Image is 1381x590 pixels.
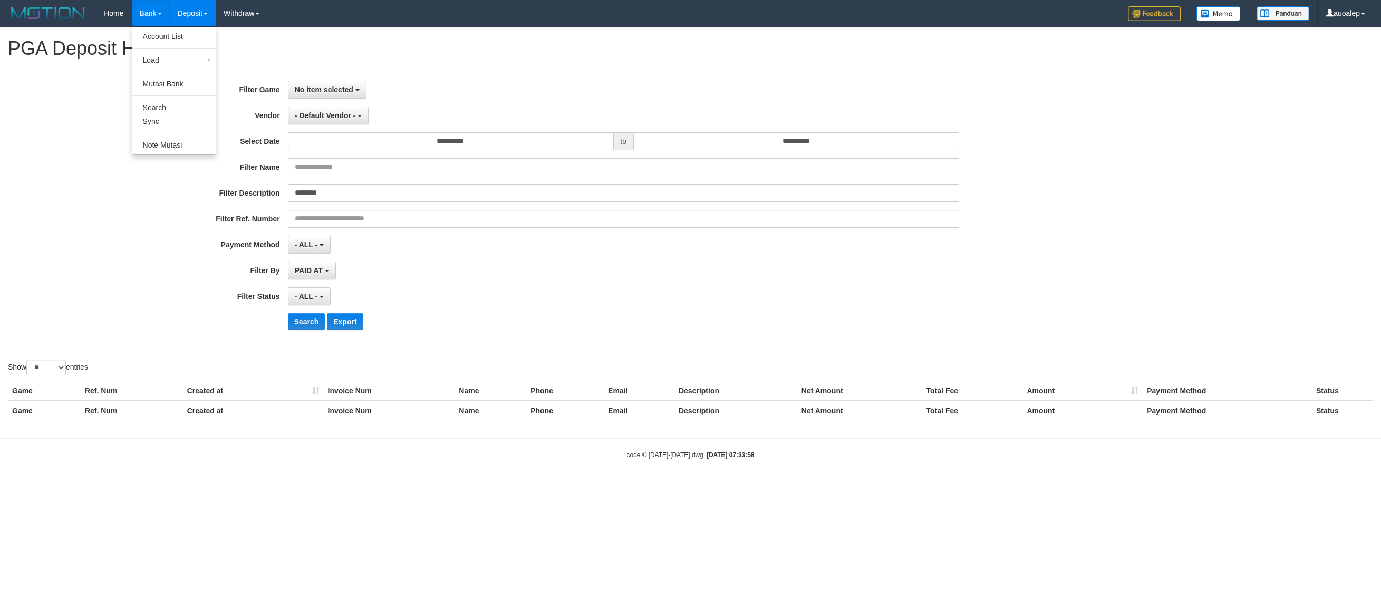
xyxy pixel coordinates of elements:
[183,381,324,401] th: Created at
[8,5,88,21] img: MOTION_logo.png
[8,360,88,375] label: Show entries
[526,381,604,401] th: Phone
[1196,6,1241,21] img: Button%20Memo.svg
[1022,401,1143,420] th: Amount
[132,101,216,114] a: Search
[674,381,797,401] th: Description
[922,381,1023,401] th: Total Fee
[324,381,455,401] th: Invoice Num
[1022,381,1143,401] th: Amount
[288,287,331,305] button: - ALL -
[288,313,325,330] button: Search
[132,53,216,67] a: Load
[132,77,216,91] a: Mutasi Bank
[1257,6,1309,21] img: panduan.png
[288,236,331,254] button: - ALL -
[922,401,1023,420] th: Total Fee
[132,30,216,43] a: Account List
[797,401,922,420] th: Net Amount
[295,292,318,301] span: - ALL -
[288,81,366,99] button: No item selected
[8,401,81,420] th: Game
[327,313,363,330] button: Export
[295,111,356,120] span: - Default Vendor -
[604,401,674,420] th: Email
[8,38,1373,59] h1: PGA Deposit History
[1143,401,1312,420] th: Payment Method
[455,401,526,420] th: Name
[526,401,604,420] th: Phone
[1143,381,1312,401] th: Payment Method
[1312,401,1373,420] th: Status
[674,401,797,420] th: Description
[295,266,323,275] span: PAID AT
[288,262,336,279] button: PAID AT
[627,451,755,459] small: code © [DATE]-[DATE] dwg |
[604,381,674,401] th: Email
[288,107,369,124] button: - Default Vendor -
[183,401,324,420] th: Created at
[707,451,754,459] strong: [DATE] 07:33:58
[797,381,922,401] th: Net Amount
[324,401,455,420] th: Invoice Num
[8,381,81,401] th: Game
[613,132,633,150] span: to
[455,381,526,401] th: Name
[26,360,66,375] select: Showentries
[132,138,216,152] a: Note Mutasi
[295,240,318,249] span: - ALL -
[295,85,353,94] span: No item selected
[81,401,183,420] th: Ref. Num
[1312,381,1373,401] th: Status
[1128,6,1181,21] img: Feedback.jpg
[132,114,216,128] a: Sync
[81,381,183,401] th: Ref. Num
